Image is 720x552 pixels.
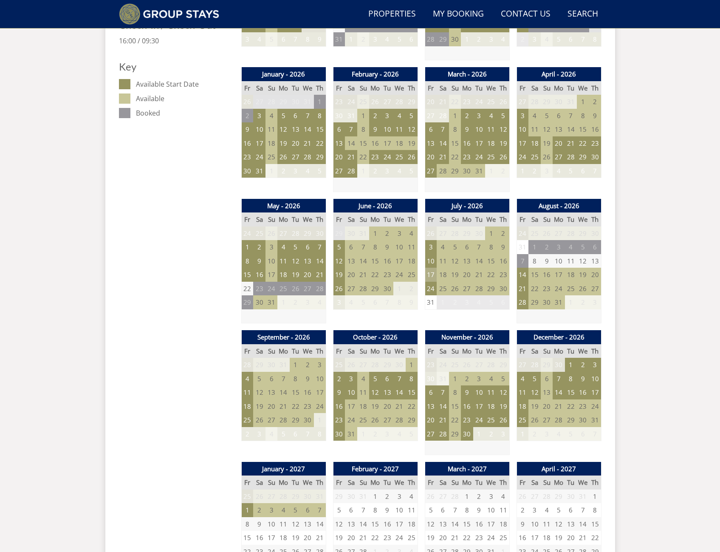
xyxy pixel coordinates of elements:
td: 5 [497,109,509,123]
a: My Booking [429,5,487,24]
th: Fr [425,81,437,95]
td: 16 [241,136,253,150]
td: 24 [517,226,528,241]
td: 1 [345,32,357,46]
td: 1 [265,164,277,178]
td: 29 [302,226,313,241]
td: 7 [290,32,302,46]
td: 4 [541,32,553,46]
td: 2 [277,164,289,178]
td: 1 [485,164,497,178]
td: 7 [302,109,313,123]
th: Th [314,81,326,95]
th: August - 2026 [517,199,601,213]
th: Fr [333,81,345,95]
td: 17 [381,136,393,150]
th: Mo [277,81,289,95]
td: 19 [277,136,289,150]
td: 4 [406,226,418,241]
th: Tu [381,81,393,95]
td: 14 [437,136,449,150]
td: 20 [333,150,345,164]
td: 15 [577,122,589,136]
td: 29 [406,95,418,109]
td: 1 [577,95,589,109]
dd: Available Start Date [136,79,234,89]
td: 18 [393,136,405,150]
td: 1 [357,109,369,123]
td: 28 [302,150,313,164]
td: 30 [333,109,345,123]
th: Mo [277,212,289,226]
td: 31 [473,164,485,178]
td: 6 [333,122,345,136]
td: 30 [345,226,357,241]
td: 3 [241,32,253,46]
td: 1 [517,164,528,178]
td: 20 [290,136,302,150]
img: Group Stays [119,3,220,25]
td: 31 [302,95,313,109]
th: Mo [369,81,381,95]
td: 28 [393,95,405,109]
th: Su [265,81,277,95]
td: 5 [406,109,418,123]
td: 30 [589,226,601,241]
td: 5 [406,164,418,178]
td: 25 [265,150,277,164]
td: 29 [541,95,553,109]
td: 1 [485,226,497,241]
td: 14 [302,122,313,136]
td: 1 [369,226,381,241]
td: 29 [333,226,345,241]
td: 5 [565,164,577,178]
td: 1 [241,240,253,254]
td: 2 [497,164,509,178]
td: 2 [473,32,485,46]
th: February - 2026 [333,67,418,81]
td: 22 [449,95,461,109]
td: 27 [425,164,437,178]
td: 16 [589,122,601,136]
td: 5 [265,32,277,46]
th: Su [357,81,369,95]
td: 9 [461,122,473,136]
td: 21 [437,95,449,109]
td: 26 [277,150,289,164]
th: Su [357,212,369,226]
td: 23 [461,95,473,109]
th: Sa [253,81,265,95]
td: 16 [461,136,473,150]
td: 29 [461,226,473,241]
td: 6 [406,32,418,46]
td: 24 [345,95,357,109]
td: 28 [437,164,449,178]
td: 22 [314,136,326,150]
td: 20 [425,150,437,164]
td: 2 [461,109,473,123]
td: 5 [553,32,565,46]
td: 2 [381,226,393,241]
td: 30 [473,226,485,241]
td: 23 [241,150,253,164]
td: 27 [553,150,565,164]
th: Fr [425,212,437,226]
td: 24 [253,150,265,164]
td: 15 [357,136,369,150]
td: 30 [241,164,253,178]
th: May - 2026 [241,199,326,213]
th: Th [497,212,509,226]
td: 27 [517,95,528,109]
th: Th [314,212,326,226]
td: 12 [497,122,509,136]
td: 13 [553,122,565,136]
td: 3 [485,32,497,46]
td: 3 [253,109,265,123]
th: April - 2026 [517,67,601,81]
td: 24 [473,150,485,164]
th: Th [406,81,418,95]
td: 26 [541,150,553,164]
th: Sa [528,81,540,95]
td: 30 [461,164,473,178]
td: 18 [485,136,497,150]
